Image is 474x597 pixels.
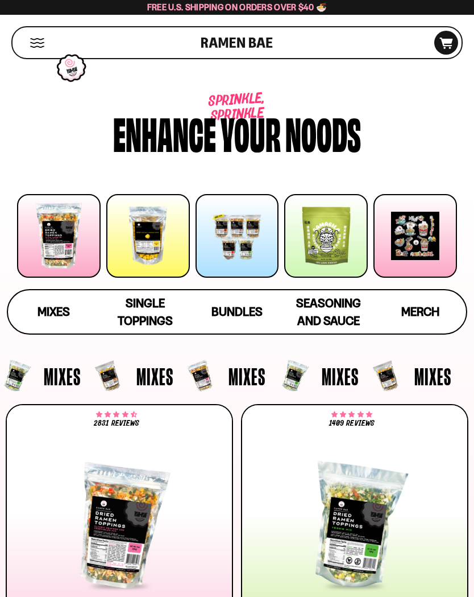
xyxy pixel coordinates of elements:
span: 2831 reviews [94,419,139,427]
a: Mixes [8,290,99,334]
div: noods [285,113,361,153]
span: Mixes [44,364,81,388]
span: 4.68 stars [96,413,136,417]
span: Free U.S. Shipping on Orders over $40 🍜 [147,2,327,13]
button: Mobile Menu Trigger [30,38,45,48]
a: Seasoning and Sauce [283,290,375,334]
span: Mixes [136,364,173,388]
span: 4.76 stars [331,413,372,417]
span: 1409 reviews [329,419,374,427]
span: Mixes [228,364,265,388]
a: Merch [375,290,466,334]
span: Merch [401,304,439,319]
div: Enhance [113,113,216,153]
a: Single Toppings [99,290,191,334]
span: Mixes [414,364,451,388]
span: Bundles [211,304,263,319]
span: Single Toppings [118,296,173,328]
span: Seasoning and Sauce [296,296,361,328]
div: your [221,113,281,153]
span: Mixes [322,364,359,388]
span: Mixes [38,304,70,319]
a: Bundles [191,290,282,334]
